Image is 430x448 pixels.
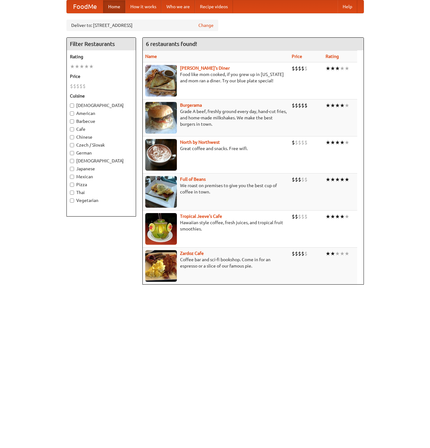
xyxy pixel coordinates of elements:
[298,102,301,109] li: $
[298,139,301,146] li: $
[340,139,345,146] li: ★
[198,22,214,28] a: Change
[335,176,340,183] li: ★
[340,213,345,220] li: ★
[70,181,133,188] label: Pizza
[345,139,349,146] li: ★
[70,143,74,147] input: Czech / Slovak
[79,83,83,90] li: $
[301,102,304,109] li: $
[79,63,84,70] li: ★
[295,250,298,257] li: $
[70,134,133,140] label: Chinese
[345,176,349,183] li: ★
[335,65,340,72] li: ★
[145,182,287,195] p: We roast on premises to give you the best cup of coffee in town.
[335,250,340,257] li: ★
[145,102,177,134] img: burgerama.jpg
[145,54,157,59] a: Name
[301,250,304,257] li: $
[70,166,133,172] label: Japanese
[292,65,295,72] li: $
[70,142,133,148] label: Czech / Slovak
[70,93,133,99] h5: Cuisine
[304,102,308,109] li: $
[335,139,340,146] li: ★
[292,139,295,146] li: $
[298,65,301,72] li: $
[295,139,298,146] li: $
[326,213,330,220] li: ★
[301,65,304,72] li: $
[326,250,330,257] li: ★
[70,118,133,124] label: Barbecue
[67,38,136,50] h4: Filter Restaurants
[195,0,233,13] a: Recipe videos
[70,174,133,180] label: Mexican
[292,250,295,257] li: $
[70,102,133,109] label: [DEMOGRAPHIC_DATA]
[345,65,349,72] li: ★
[103,0,125,13] a: Home
[338,0,357,13] a: Help
[70,183,74,187] input: Pizza
[145,250,177,282] img: zardoz.jpg
[66,20,218,31] div: Deliver to: [STREET_ADDRESS]
[180,140,220,145] a: North by Northwest
[298,213,301,220] li: $
[304,139,308,146] li: $
[304,176,308,183] li: $
[301,176,304,183] li: $
[292,176,295,183] li: $
[70,189,133,196] label: Thai
[70,135,74,139] input: Chinese
[145,145,287,152] p: Great coffee and snacks. Free wifi.
[70,73,133,79] h5: Price
[180,66,230,71] a: [PERSON_NAME]'s Diner
[340,102,345,109] li: ★
[340,65,345,72] li: ★
[330,250,335,257] li: ★
[180,177,206,182] a: Full of Beans
[70,54,133,60] h5: Rating
[73,83,76,90] li: $
[340,176,345,183] li: ★
[145,139,177,171] img: north.jpg
[89,63,94,70] li: ★
[298,176,301,183] li: $
[295,213,298,220] li: $
[292,54,302,59] a: Price
[70,151,74,155] input: German
[83,83,86,90] li: $
[84,63,89,70] li: ★
[161,0,195,13] a: Who we are
[70,197,133,204] label: Vegetarian
[145,219,287,232] p: Hawaiian style coffee, fresh juices, and tropical fruit smoothies.
[70,83,73,90] li: $
[70,199,74,203] input: Vegetarian
[326,139,330,146] li: ★
[326,102,330,109] li: ★
[180,103,202,108] b: Burgerama
[326,65,330,72] li: ★
[180,214,222,219] b: Tropical Jeeve's Cafe
[145,256,287,269] p: Coffee bar and sci-fi bookshop. Come in for an espresso or a slice of our famous pie.
[180,251,204,256] a: Zardoz Cafe
[70,126,133,132] label: Cafe
[70,110,133,117] label: American
[70,127,74,131] input: Cafe
[292,102,295,109] li: $
[125,0,161,13] a: How it works
[295,176,298,183] li: $
[70,167,74,171] input: Japanese
[340,250,345,257] li: ★
[145,176,177,208] img: beans.jpg
[345,213,349,220] li: ★
[326,54,339,59] a: Rating
[330,213,335,220] li: ★
[330,176,335,183] li: ★
[330,139,335,146] li: ★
